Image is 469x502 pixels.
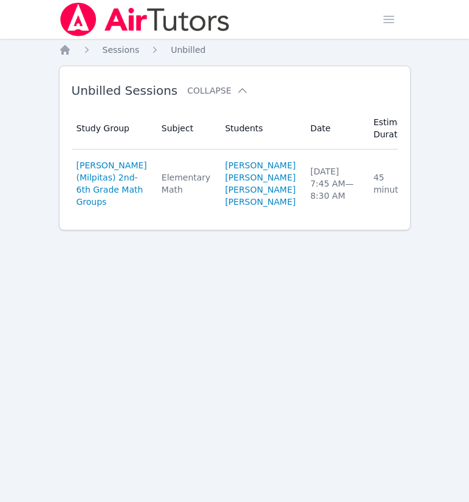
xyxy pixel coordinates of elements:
[303,108,366,150] th: Date
[59,2,231,36] img: Air Tutors
[187,84,248,97] button: Collapse
[225,159,295,171] a: [PERSON_NAME]
[225,184,295,196] a: [PERSON_NAME]
[374,171,417,196] div: 45 minutes
[154,108,218,150] th: Subject
[225,171,295,184] a: [PERSON_NAME]
[162,171,211,196] div: Elementary Math
[72,83,178,98] span: Unbilled Sessions
[171,44,205,56] a: Unbilled
[366,108,424,150] th: Estimated Duration
[171,45,205,55] span: Unbilled
[217,108,303,150] th: Students
[310,165,359,202] div: [DATE] 7:45 AM — 8:30 AM
[59,44,411,56] nav: Breadcrumb
[103,44,140,56] a: Sessions
[72,108,154,150] th: Study Group
[77,159,147,208] a: [PERSON_NAME] (Milpitas) 2nd-6th Grade Math Groups
[225,196,295,208] a: [PERSON_NAME]
[103,45,140,55] span: Sessions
